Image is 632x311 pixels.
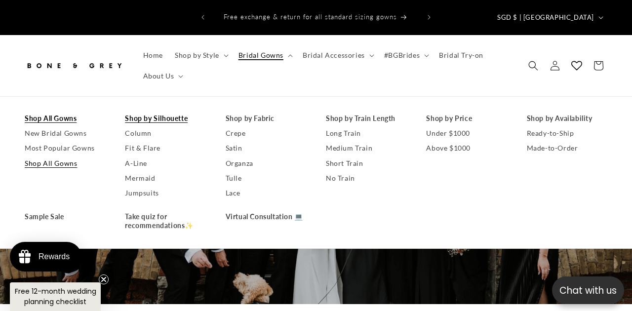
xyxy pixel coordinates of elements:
[125,141,205,155] a: Fit & Flare
[15,286,96,307] span: Free 12-month wedding planning checklist
[21,51,127,80] a: Bone and Grey Bridal
[527,141,607,155] a: Made-to-Order
[378,45,433,66] summary: #BGBrides
[125,156,205,171] a: A-Line
[297,45,378,66] summary: Bridal Accessories
[137,66,188,86] summary: About Us
[303,51,365,60] span: Bridal Accessories
[25,55,123,77] img: Bone and Grey Bridal
[426,141,507,155] a: Above $1000
[125,186,205,200] a: Jumpsuits
[143,51,163,60] span: Home
[39,252,70,261] div: Rewards
[426,126,507,141] a: Under $1000
[143,72,174,80] span: About Us
[137,45,169,66] a: Home
[226,156,306,171] a: Organza
[233,45,297,66] summary: Bridal Gowns
[326,111,406,126] a: Shop by Train Length
[10,282,101,311] div: Free 12-month wedding planning checklistClose teaser
[418,8,440,27] button: Next announcement
[226,111,306,126] a: Shop by Fabric
[527,126,607,141] a: Ready-to-Ship
[224,13,397,21] span: Free exchange & return for all standard sizing gowns
[238,51,283,60] span: Bridal Gowns
[326,171,406,186] a: No Train
[226,141,306,155] a: Satin
[226,171,306,186] a: Tulle
[426,111,507,126] a: Shop by Price
[433,45,489,66] a: Bridal Try-on
[326,156,406,171] a: Short Train
[125,171,205,186] a: Mermaid
[125,111,205,126] a: Shop by Silhouette
[192,8,214,27] button: Previous announcement
[25,209,105,224] a: Sample Sale
[25,126,105,141] a: New Bridal Gowns
[522,55,544,77] summary: Search
[326,141,406,155] a: Medium Train
[125,126,205,141] a: Column
[25,111,105,126] a: Shop All Gowns
[25,156,105,171] a: Shop All Gowns
[552,283,624,298] p: Chat with us
[527,111,607,126] a: Shop by Availability
[169,45,233,66] summary: Shop by Style
[497,13,594,23] span: SGD $ | [GEOGRAPHIC_DATA]
[226,209,306,224] a: Virtual Consultation 💻
[491,8,607,27] button: SGD $ | [GEOGRAPHIC_DATA]
[226,126,306,141] a: Crepe
[439,51,483,60] span: Bridal Try-on
[125,209,205,233] a: Take quiz for recommendations✨
[25,141,105,155] a: Most Popular Gowns
[326,126,406,141] a: Long Train
[384,51,420,60] span: #BGBrides
[175,51,219,60] span: Shop by Style
[552,276,624,304] button: Open chatbox
[99,274,109,284] button: Close teaser
[226,186,306,200] a: Lace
